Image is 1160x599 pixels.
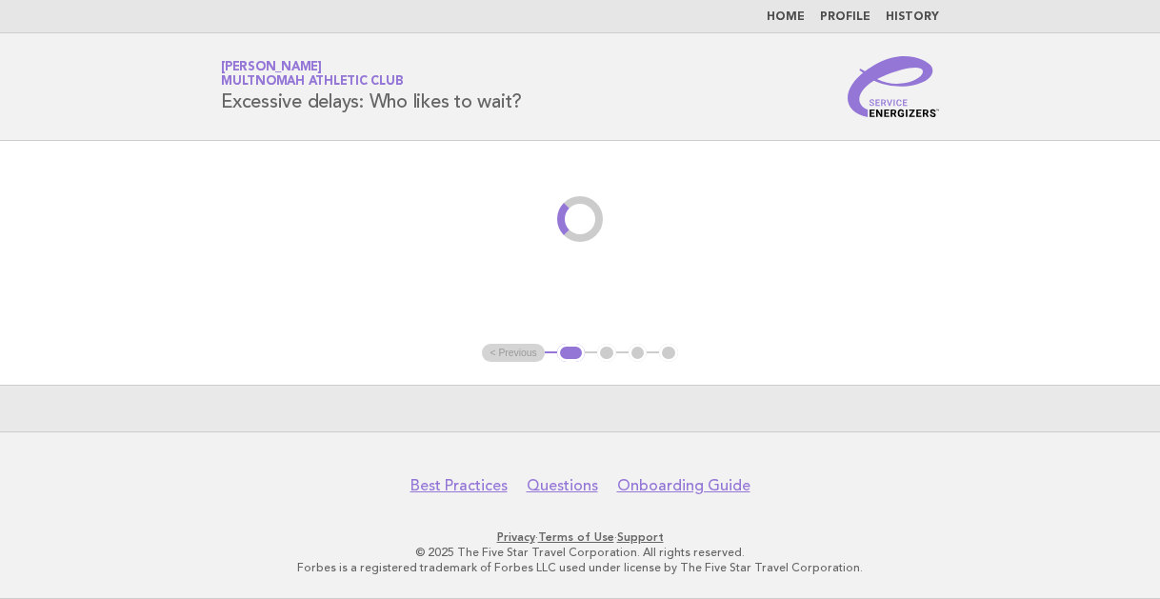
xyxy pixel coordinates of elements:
a: History [886,11,939,23]
span: Multnomah Athletic Club [221,76,403,89]
img: Service Energizers [848,56,939,117]
h1: Excessive delays: Who likes to wait? [221,62,522,111]
a: Profile [820,11,870,23]
a: Best Practices [410,476,508,495]
p: Forbes is a registered trademark of Forbes LLC used under license by The Five Star Travel Corpora... [27,560,1133,575]
a: Support [617,530,664,544]
a: Questions [527,476,598,495]
a: Terms of Use [538,530,614,544]
a: Onboarding Guide [617,476,750,495]
a: [PERSON_NAME]Multnomah Athletic Club [221,61,403,88]
p: © 2025 The Five Star Travel Corporation. All rights reserved. [27,545,1133,560]
p: · · [27,529,1133,545]
a: Home [767,11,805,23]
a: Privacy [497,530,535,544]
